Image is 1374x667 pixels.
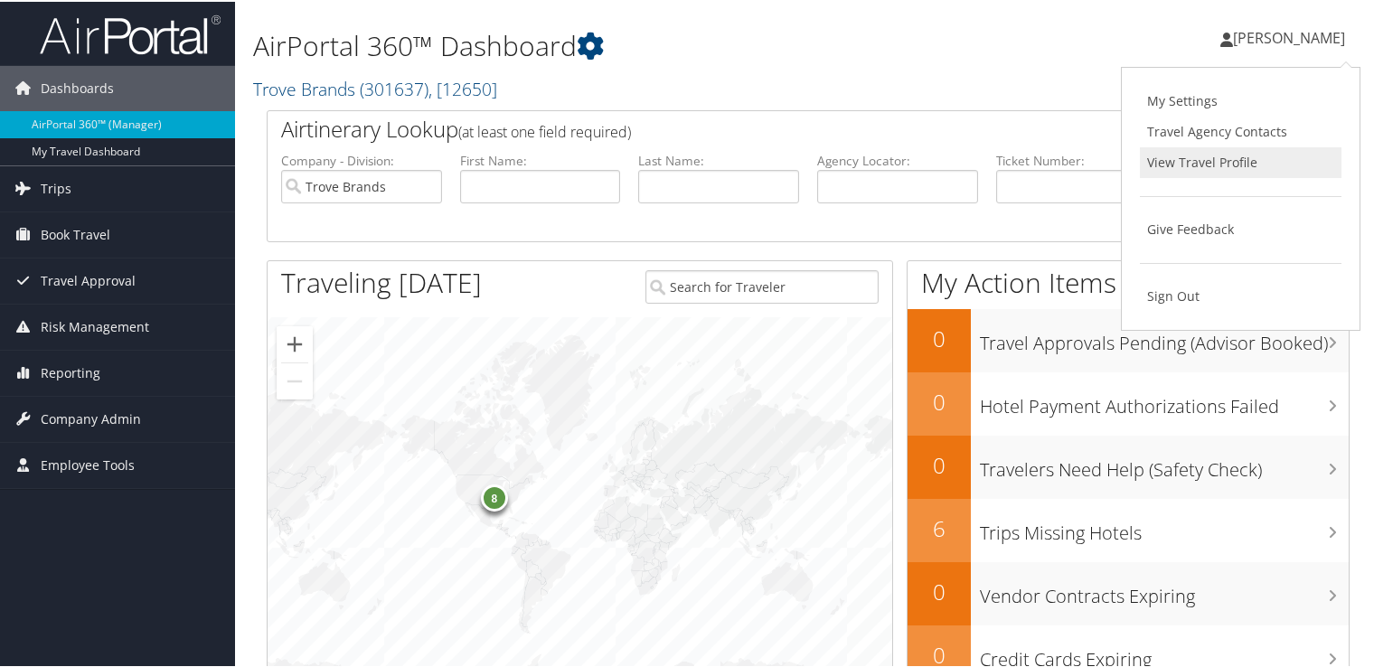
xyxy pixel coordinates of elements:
span: Company Admin [41,395,141,440]
span: [PERSON_NAME] [1233,26,1345,46]
h3: Trips Missing Hotels [980,510,1349,544]
button: Zoom out [277,362,313,398]
a: 6Trips Missing Hotels [908,497,1349,560]
h2: 0 [908,448,971,479]
h1: My Action Items [908,262,1349,300]
a: 0Travelers Need Help (Safety Check) [908,434,1349,497]
a: 0Vendor Contracts Expiring [908,560,1349,624]
button: Zoom in [277,324,313,361]
span: , [ 12650 ] [428,75,497,99]
a: Give Feedback [1140,212,1341,243]
a: My Settings [1140,84,1341,115]
span: Trips [41,164,71,210]
img: airportal-logo.png [40,12,221,54]
label: Ticket Number: [996,150,1157,168]
h3: Vendor Contracts Expiring [980,573,1349,607]
h1: Traveling [DATE] [281,262,482,300]
span: Employee Tools [41,441,135,486]
div: 8 [481,482,508,509]
a: View Travel Profile [1140,146,1341,176]
a: Sign Out [1140,279,1341,310]
span: (at least one field required) [458,120,631,140]
a: 0Travel Approvals Pending (Advisor Booked) [908,307,1349,371]
span: ( 301637 ) [360,75,428,99]
label: Last Name: [638,150,799,168]
span: Reporting [41,349,100,394]
a: [PERSON_NAME] [1220,9,1363,63]
a: Travel Agency Contacts [1140,115,1341,146]
h2: 0 [908,385,971,416]
h2: 0 [908,575,971,606]
span: Risk Management [41,303,149,348]
span: Book Travel [41,211,110,256]
h3: Travelers Need Help (Safety Check) [980,446,1349,481]
a: 0Hotel Payment Authorizations Failed [908,371,1349,434]
h2: 6 [908,512,971,542]
input: Search for Traveler [645,268,879,302]
span: Travel Approval [41,257,136,302]
h2: 0 [908,322,971,352]
label: Company - Division: [281,150,442,168]
h3: Hotel Payment Authorizations Failed [980,383,1349,418]
label: Agency Locator: [817,150,978,168]
a: Trove Brands [253,75,497,99]
label: First Name: [460,150,621,168]
h2: Airtinerary Lookup [281,112,1245,143]
span: Dashboards [41,64,114,109]
h1: AirPortal 360™ Dashboard [253,25,993,63]
h3: Travel Approvals Pending (Advisor Booked) [980,320,1349,354]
